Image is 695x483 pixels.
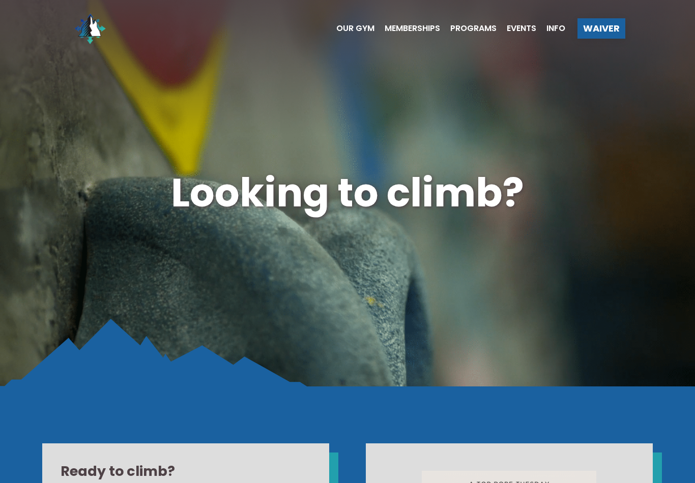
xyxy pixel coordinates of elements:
[336,24,374,33] span: Our Gym
[374,24,440,33] a: Memberships
[577,18,625,39] a: Waiver
[385,24,440,33] span: Memberships
[440,24,497,33] a: Programs
[42,166,653,221] h1: Looking to climb?
[61,462,311,481] h2: Ready to climb?
[497,24,536,33] a: Events
[70,8,110,49] img: North Wall Logo
[536,24,565,33] a: Info
[326,24,374,33] a: Our Gym
[583,24,620,33] span: Waiver
[507,24,536,33] span: Events
[450,24,497,33] span: Programs
[546,24,565,33] span: Info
